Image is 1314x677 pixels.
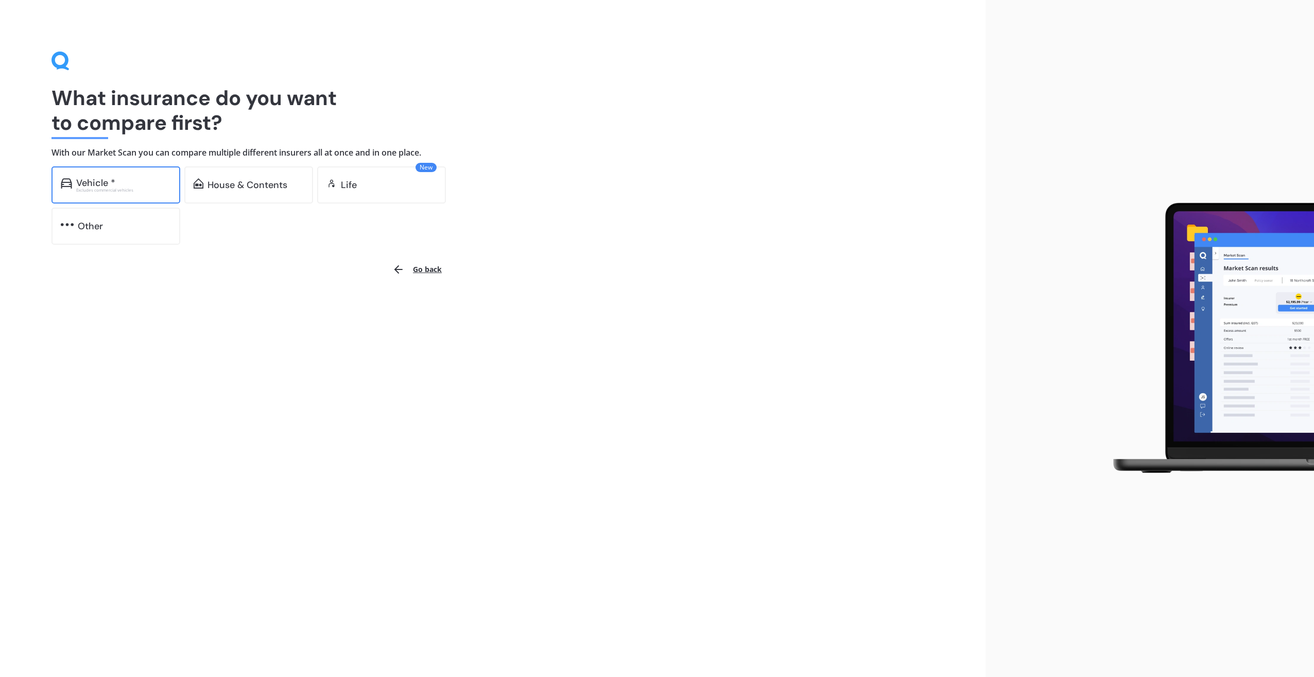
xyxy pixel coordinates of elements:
[51,147,934,158] h4: With our Market Scan you can compare multiple different insurers all at once and in one place.
[194,178,203,189] img: home-and-contents.b802091223b8502ef2dd.svg
[76,178,115,188] div: Vehicle *
[386,257,448,282] button: Go back
[326,178,337,189] img: life.f720d6a2d7cdcd3ad642.svg
[61,178,72,189] img: car.f15378c7a67c060ca3f3.svg
[208,180,287,190] div: House & Contents
[341,180,357,190] div: Life
[76,188,171,192] div: Excludes commercial vehicles
[1098,197,1314,480] img: laptop.webp
[61,219,74,230] img: other.81dba5aafe580aa69f38.svg
[51,86,934,135] h1: What insurance do you want to compare first?
[78,221,103,231] div: Other
[416,163,437,172] span: New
